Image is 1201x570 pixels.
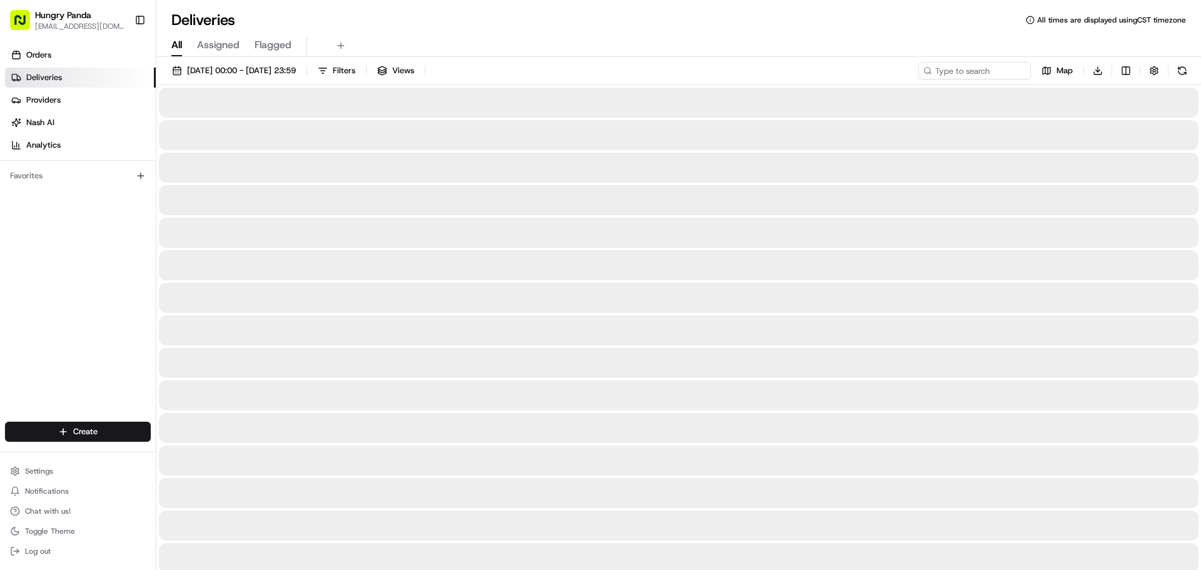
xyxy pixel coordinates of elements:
span: [DATE] 00:00 - [DATE] 23:59 [187,65,296,76]
button: Map [1036,62,1078,79]
span: Create [73,426,98,437]
span: Map [1057,65,1073,76]
span: Notifications [25,486,69,496]
span: All times are displayed using CST timezone [1037,15,1186,25]
a: Orders [5,45,156,65]
button: Hungry Panda[EMAIL_ADDRESS][DOMAIN_NAME] [5,5,129,35]
h1: Deliveries [171,10,235,30]
span: Views [392,65,414,76]
div: Favorites [5,166,151,186]
button: Filters [312,62,361,79]
span: All [171,38,182,53]
a: Providers [5,90,156,110]
button: Hungry Panda [35,9,91,21]
span: Nash AI [26,117,54,128]
span: Providers [26,94,61,106]
span: Analytics [26,140,61,151]
span: Settings [25,466,53,476]
button: Chat with us! [5,502,151,520]
input: Type to search [918,62,1031,79]
span: Orders [26,49,51,61]
a: Deliveries [5,68,156,88]
a: Nash AI [5,113,156,133]
span: Filters [333,65,355,76]
button: Notifications [5,482,151,500]
a: Analytics [5,135,156,155]
button: Log out [5,542,151,560]
button: [DATE] 00:00 - [DATE] 23:59 [166,62,302,79]
span: Flagged [255,38,291,53]
button: Create [5,422,151,442]
span: Chat with us! [25,506,71,516]
span: Deliveries [26,72,62,83]
button: Refresh [1173,62,1191,79]
span: Log out [25,546,51,556]
span: Toggle Theme [25,526,75,536]
button: Settings [5,462,151,480]
button: Views [372,62,420,79]
button: Toggle Theme [5,522,151,540]
button: [EMAIL_ADDRESS][DOMAIN_NAME] [35,21,124,31]
span: Assigned [197,38,240,53]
